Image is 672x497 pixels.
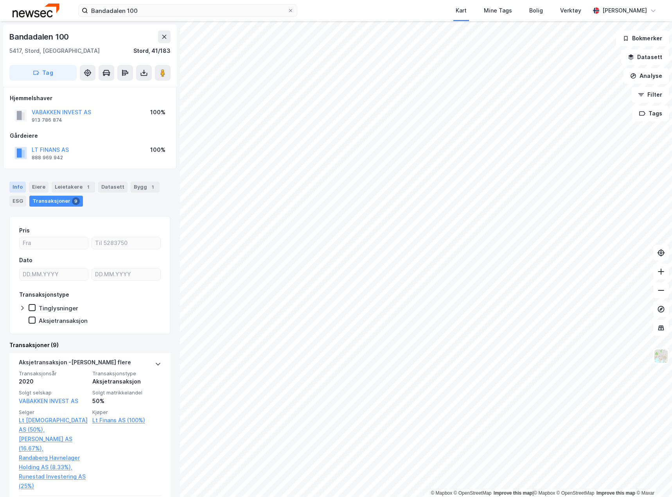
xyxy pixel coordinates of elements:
[92,396,161,406] div: 50%
[9,46,100,56] div: 5417, Stord, [GEOGRAPHIC_DATA]
[19,256,32,265] div: Dato
[632,106,669,121] button: Tags
[19,398,78,404] a: VABAKKEN INVEST AS
[98,182,128,193] div: Datasett
[9,196,26,207] div: ESG
[10,94,170,103] div: Hjemmelshaver
[92,389,161,396] span: Solgt matrikkelandel
[88,5,287,16] input: Søk på adresse, matrikkel, gårdeiere, leietakere eller personer
[84,183,92,191] div: 1
[92,237,160,249] input: Til 5283750
[92,377,161,386] div: Aksjetransaksjon
[456,6,467,15] div: Kart
[19,472,88,491] a: Runestad Investering AS (25%)
[633,459,672,497] iframe: Chat Widget
[131,182,160,193] div: Bygg
[19,389,88,396] span: Solgt selskap
[631,87,669,103] button: Filter
[623,68,669,84] button: Analyse
[9,340,171,350] div: Transaksjoner (9)
[19,370,88,377] span: Transaksjonsår
[20,268,88,280] input: DD.MM.YYYY
[616,31,669,46] button: Bokmerker
[19,226,30,235] div: Pris
[10,131,170,140] div: Gårdeiere
[454,490,492,496] a: OpenStreetMap
[484,6,512,15] div: Mine Tags
[19,358,131,370] div: Aksjetransaksjon - [PERSON_NAME] flere
[92,370,161,377] span: Transaksjonstype
[13,4,59,17] img: newsec-logo.f6e21ccffca1b3a03d2d.png
[597,490,635,496] a: Improve this map
[133,46,171,56] div: Stord, 41/183
[19,409,88,416] span: Selger
[149,183,156,191] div: 1
[19,416,88,434] a: Lt [DEMOGRAPHIC_DATA] AS (50%),
[529,6,543,15] div: Bolig
[29,182,49,193] div: Eiere
[52,182,95,193] div: Leietakere
[557,490,595,496] a: OpenStreetMap
[9,182,26,193] div: Info
[72,197,80,205] div: 9
[494,490,532,496] a: Improve this map
[150,145,165,155] div: 100%
[560,6,581,15] div: Verktøy
[20,237,88,249] input: Fra
[32,155,63,161] div: 888 969 942
[29,196,83,207] div: Transaksjoner
[19,377,88,386] div: 2020
[431,490,452,496] a: Mapbox
[19,434,88,453] a: [PERSON_NAME] AS (16.67%),
[92,409,161,416] span: Kjøper
[654,349,668,364] img: Z
[32,117,62,123] div: 913 786 874
[19,453,88,472] a: Randaberg Havnelager Holding AS (8.33%),
[9,65,77,81] button: Tag
[534,490,555,496] a: Mapbox
[621,49,669,65] button: Datasett
[431,489,654,497] div: |
[92,416,161,425] a: Lt Finans AS (100%)
[19,290,69,299] div: Transaksjonstype
[92,268,160,280] input: DD.MM.YYYY
[9,31,70,43] div: Bandadalen 100
[150,108,165,117] div: 100%
[602,6,647,15] div: [PERSON_NAME]
[39,304,78,312] div: Tinglysninger
[39,317,88,324] div: Aksjetransaksjon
